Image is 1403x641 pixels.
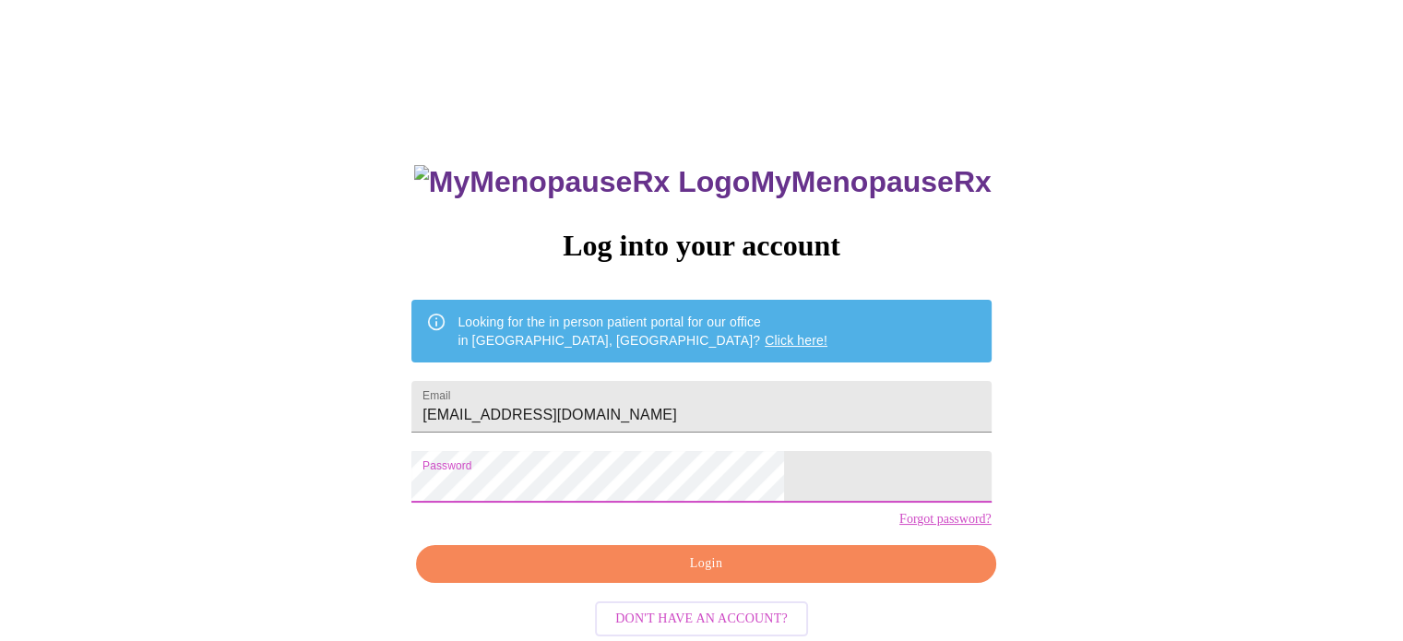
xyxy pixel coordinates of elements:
span: Login [437,552,974,576]
div: Looking for the in person patient portal for our office in [GEOGRAPHIC_DATA], [GEOGRAPHIC_DATA]? [458,305,827,357]
img: MyMenopauseRx Logo [414,165,750,199]
span: Don't have an account? [615,608,788,631]
h3: MyMenopauseRx [414,165,992,199]
h3: Log into your account [411,229,991,263]
button: Don't have an account? [595,601,808,637]
a: Click here! [765,333,827,348]
button: Login [416,545,995,583]
a: Don't have an account? [590,609,813,624]
a: Forgot password? [899,512,992,527]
